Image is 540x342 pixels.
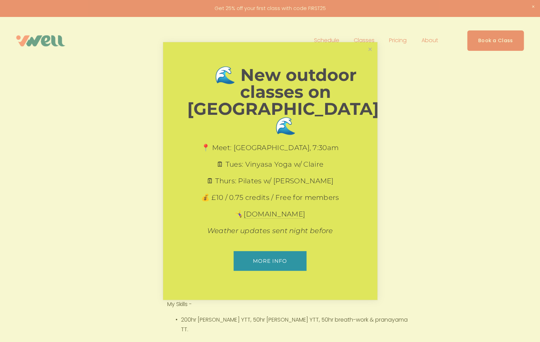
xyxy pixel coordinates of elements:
h1: 🌊 New outdoor classes on [GEOGRAPHIC_DATA]! 🌊 [187,66,384,134]
a: Close [364,43,376,55]
p: 🗓 Thurs: Pilates w/ [PERSON_NAME] [187,176,353,186]
em: Weather updates sent night before [207,227,333,235]
a: More info [234,251,306,271]
p: 🤸‍♀️ [187,209,353,219]
p: 📍 Meet: [GEOGRAPHIC_DATA], 7:30am [187,143,353,152]
a: [DOMAIN_NAME] [244,210,305,219]
p: 🗓 Tues: Vinyasa Yoga w/ Claire [187,159,353,169]
p: 💰 £10 / 0.75 credits / Free for members [187,193,353,202]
